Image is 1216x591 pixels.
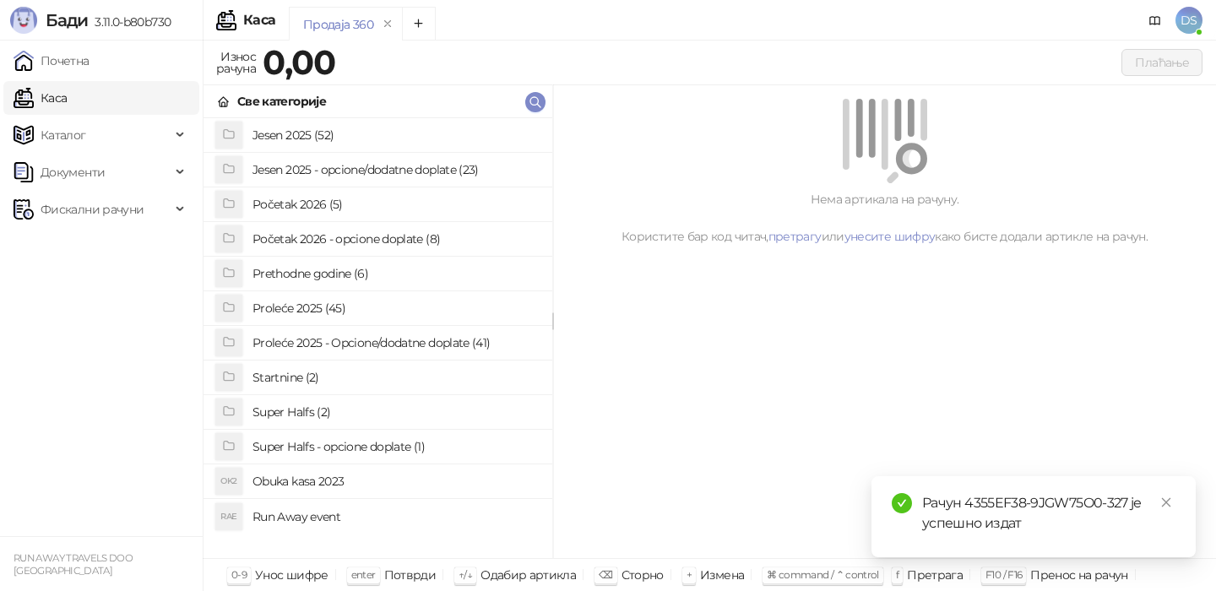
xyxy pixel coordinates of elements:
h4: Obuka kasa 2023 [252,468,539,495]
img: Logo [10,7,37,34]
h4: Početak 2026 (5) [252,191,539,218]
div: RAE [215,503,242,530]
div: Сторно [622,564,664,586]
div: Претрага [907,564,963,586]
div: Измена [700,564,744,586]
div: Продаја 360 [303,15,373,34]
span: DS [1175,7,1202,34]
a: Документација [1142,7,1169,34]
h4: Super Halfs - opcione doplate (1) [252,433,539,460]
a: унесите шифру [844,229,936,244]
h4: Startnine (2) [252,364,539,391]
div: Износ рачуна [213,46,259,79]
span: 3.11.0-b80b730 [88,14,171,30]
span: Документи [41,155,105,189]
span: f [896,568,898,581]
a: претрагу [768,229,822,244]
a: Close [1157,493,1175,512]
h4: Prethodne godine (6) [252,260,539,287]
span: close [1160,496,1172,508]
small: RUN AWAY TRAVELS DOO [GEOGRAPHIC_DATA] [14,552,133,577]
button: Плаћање [1121,49,1202,76]
span: enter [351,568,376,581]
span: ⌘ command / ⌃ control [767,568,879,581]
button: remove [377,17,399,31]
span: Бади [46,10,88,30]
span: F10 / F16 [985,568,1022,581]
h4: Proleće 2025 - Opcione/dodatne doplate (41) [252,329,539,356]
strong: 0,00 [263,41,335,83]
h4: Jesen 2025 - opcione/dodatne doplate (23) [252,156,539,183]
span: check-circle [892,493,912,513]
span: Каталог [41,118,86,152]
div: Унос шифре [255,564,328,586]
div: Све категорије [237,92,326,111]
h4: Početak 2026 - opcione doplate (8) [252,225,539,252]
span: 0-9 [231,568,247,581]
div: Каса [243,14,275,27]
div: Потврди [384,564,437,586]
span: Фискални рачуни [41,192,144,226]
div: OK2 [215,468,242,495]
a: Почетна [14,44,90,78]
span: ⌫ [599,568,612,581]
h4: Super Halfs (2) [252,399,539,426]
button: Add tab [402,7,436,41]
span: + [687,568,692,581]
div: Нема артикала на рачуну. Користите бар код читач, или како бисте додали артикле на рачун. [573,190,1196,246]
a: Каса [14,81,67,115]
div: Одабир артикла [480,564,576,586]
div: Рачун 4355EF38-9JGW75O0-327 је успешно издат [922,493,1175,534]
div: grid [204,118,552,558]
h4: Proleće 2025 (45) [252,295,539,322]
div: Пренос на рачун [1030,564,1127,586]
h4: Run Away event [252,503,539,530]
span: ↑/↓ [459,568,472,581]
h4: Jesen 2025 (52) [252,122,539,149]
